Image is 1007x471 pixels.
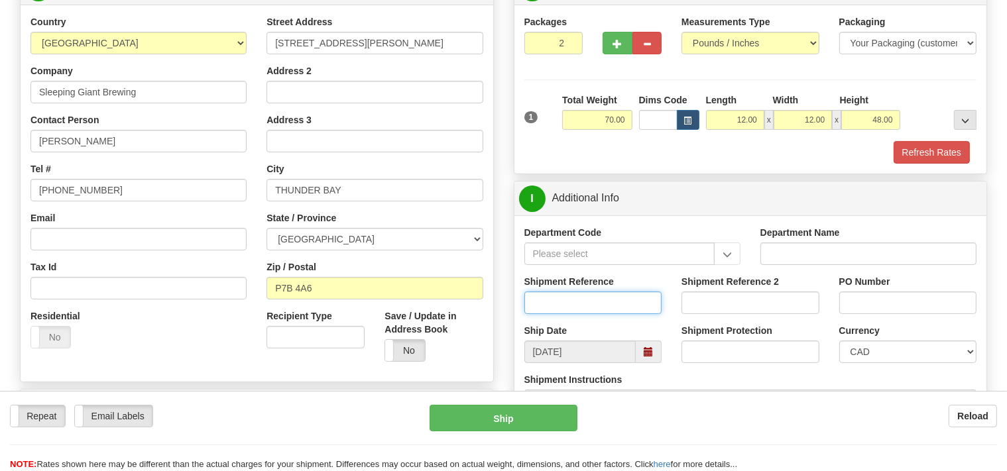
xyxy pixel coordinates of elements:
label: Total Weight [562,93,617,107]
label: Shipment Reference 2 [681,275,779,288]
label: Packages [524,15,567,28]
button: Reload [949,405,997,427]
label: Width [773,93,799,107]
label: Recipient Type [267,309,332,323]
label: PO Number [839,275,890,288]
label: No [385,340,424,361]
label: Department Name [760,226,840,239]
label: Contact Person [30,113,99,127]
input: Enter a location [267,32,483,54]
b: Reload [957,411,988,421]
label: Department Code [524,226,602,239]
a: here [654,459,671,469]
a: IAdditional Info [519,185,982,212]
span: 1 [524,111,538,123]
label: Shipment Reference [524,275,614,288]
label: Length [706,93,737,107]
label: Shipment Instructions [524,373,622,386]
label: Measurements Type [681,15,770,28]
label: Dims Code [639,93,687,107]
label: Height [840,93,869,107]
label: Ship Date [524,324,567,337]
label: Zip / Postal [267,260,316,274]
button: Refresh Rates [894,141,970,164]
label: Shipment Protection [681,324,772,337]
label: Email [30,211,55,225]
label: Address 2 [267,64,312,78]
span: x [832,110,841,130]
label: Save / Update in Address Book [385,309,483,336]
label: State / Province [267,211,336,225]
label: Street Address [267,15,332,28]
button: Ship [430,405,577,431]
label: Email Labels [75,405,152,427]
span: NOTE: [10,459,36,469]
label: Packaging [839,15,886,28]
label: Address 3 [267,113,312,127]
label: Tax Id [30,260,56,274]
label: Tel # [30,162,51,176]
label: Repeat [11,405,65,427]
label: Residential [30,309,80,323]
label: Country [30,15,66,28]
div: ... [954,110,977,130]
span: x [764,110,774,130]
span: I [519,185,546,212]
label: Company [30,64,73,78]
label: City [267,162,284,176]
label: Currency [839,324,880,337]
label: No [31,327,70,348]
input: Please select [524,242,715,265]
